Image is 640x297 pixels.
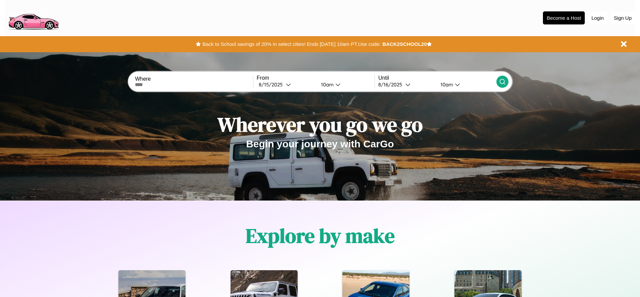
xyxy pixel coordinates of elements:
b: BACK2SCHOOL20 [382,41,427,47]
label: From [257,75,375,81]
button: Login [588,12,607,24]
button: Become a Host [543,11,585,24]
button: Back to School savings of 20% in select cities! Ends [DATE] 10am PT.Use code: [201,40,382,49]
div: 8 / 15 / 2025 [259,81,286,88]
label: Where [135,76,253,82]
img: logo [5,3,62,31]
button: 10am [435,81,496,88]
label: Until [378,75,496,81]
button: 10am [316,81,375,88]
button: Sign Up [611,12,635,24]
button: 8/15/2025 [257,81,316,88]
div: 10am [318,81,335,88]
div: 10am [437,81,455,88]
h1: Explore by make [246,222,395,249]
div: 8 / 16 / 2025 [378,81,405,88]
